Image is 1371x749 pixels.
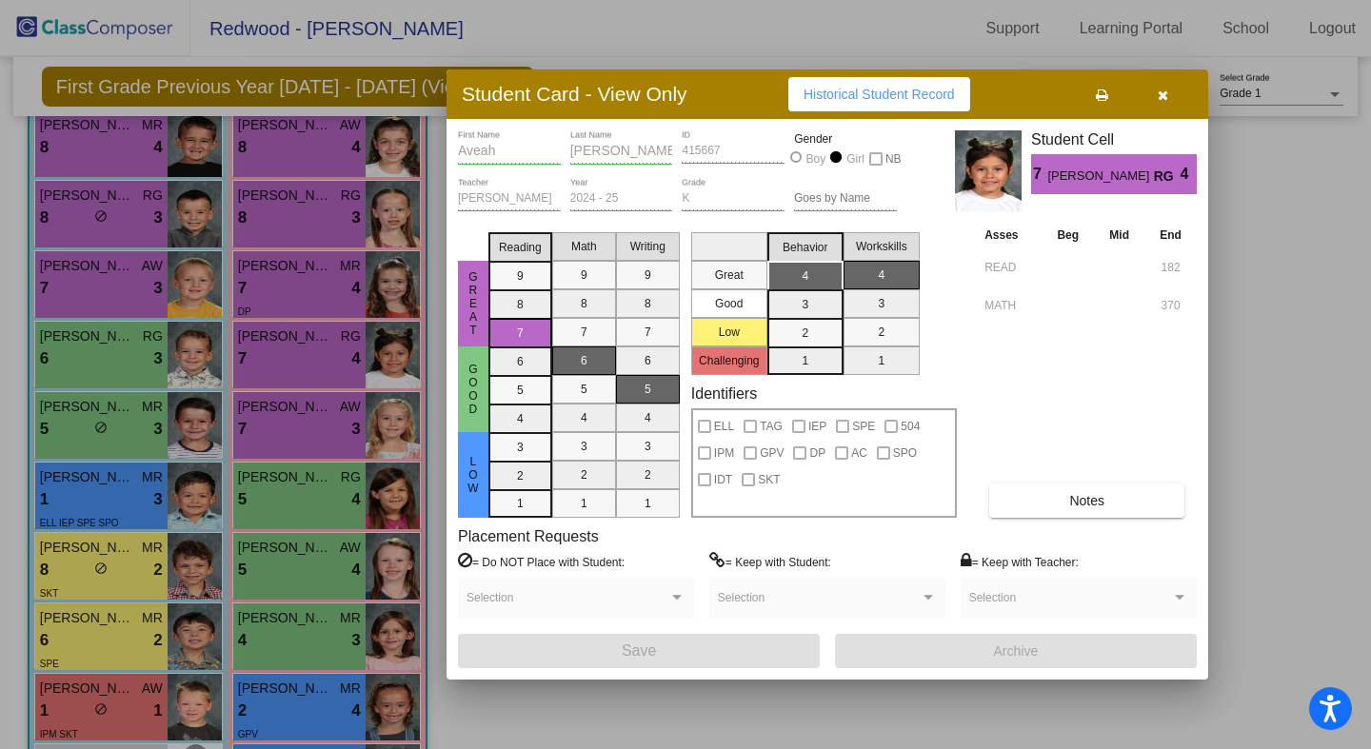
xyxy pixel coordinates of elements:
[465,363,482,416] span: Good
[1181,163,1197,186] span: 4
[1154,167,1181,187] span: RG
[462,82,687,106] h3: Student Card - View Only
[682,145,785,158] input: Enter ID
[458,527,599,545] label: Placement Requests
[901,415,920,438] span: 504
[794,192,897,206] input: goes by name
[808,415,826,438] span: IEP
[760,442,784,464] span: GPV
[1047,167,1153,187] span: [PERSON_NAME]
[1031,130,1197,148] h3: Student Cell
[458,192,561,206] input: teacher
[714,468,732,491] span: IDT
[1094,225,1144,246] th: Mid
[570,192,673,206] input: year
[1031,163,1047,186] span: 7
[851,442,867,464] span: AC
[1069,493,1104,508] span: Notes
[1042,225,1094,246] th: Beg
[845,150,864,168] div: Girl
[682,192,785,206] input: grade
[458,634,820,668] button: Save
[852,415,875,438] span: SPE
[885,148,902,170] span: NB
[989,483,1184,518] button: Notes
[805,150,826,168] div: Boy
[984,291,1037,320] input: assessment
[980,225,1042,246] th: Asses
[893,442,917,464] span: SPO
[961,552,1079,571] label: = Keep with Teacher:
[1144,225,1197,246] th: End
[714,442,734,464] span: IPM
[465,270,482,337] span: Great
[809,442,825,464] span: DP
[804,87,955,102] span: Historical Student Record
[465,455,482,495] span: Low
[458,552,625,571] label: = Do NOT Place with Student:
[622,642,656,659] span: Save
[691,384,757,403] label: Identifiers
[714,415,734,438] span: ELL
[994,643,1039,659] span: Archive
[788,77,970,111] button: Historical Student Record
[835,634,1197,668] button: Archive
[758,468,780,491] span: SKT
[760,415,783,438] span: TAG
[794,130,897,148] mat-label: Gender
[984,253,1037,282] input: assessment
[709,552,831,571] label: = Keep with Student:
